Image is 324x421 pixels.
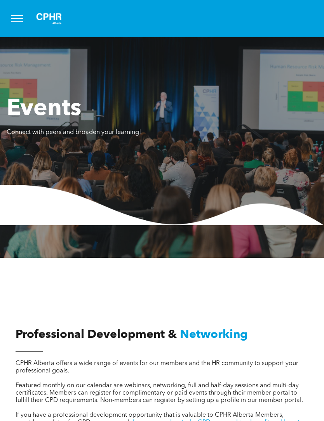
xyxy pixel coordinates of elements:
[16,383,303,404] span: Featured monthly on our calendar are webinars, networking, full and half-day sessions and multi-d...
[180,329,248,341] span: Networking
[7,9,27,29] button: menu
[16,360,298,374] span: CPHR Alberta offers a wide range of events for our members and the HR community to support your p...
[30,6,68,31] img: A white background with a few lines on it
[7,97,81,121] span: Events
[16,329,177,341] span: Professional Development &
[7,129,141,136] span: Connect with peers and broaden your learning!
